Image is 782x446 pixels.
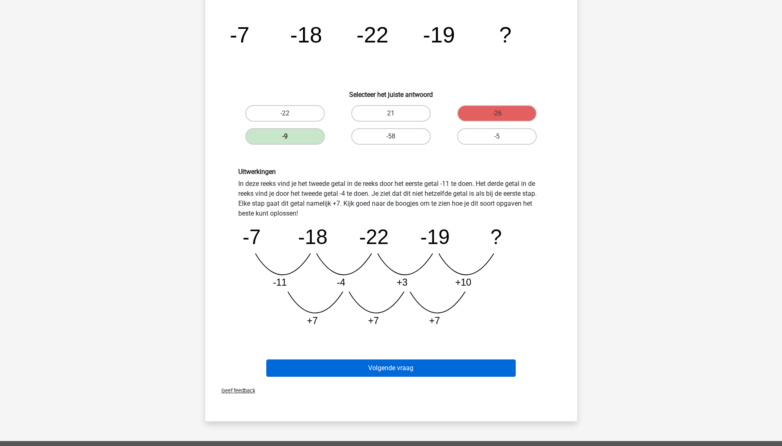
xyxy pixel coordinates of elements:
tspan: -18 [298,225,327,248]
label: -58 [351,128,431,145]
tspan: ? [499,22,512,47]
tspan: -19 [423,22,455,47]
tspan: -22 [359,225,388,248]
label: -9 [245,128,325,145]
tspan: +7 [307,315,317,326]
tspan: -22 [356,22,388,47]
tspan: -4 [337,277,345,288]
label: -5 [457,128,537,145]
label: -26 [457,105,537,122]
div: In deze reeks vind je het tweede getal in de reeks door het eerste getal -11 te doen. Het derde g... [232,168,550,333]
tspan: ? [491,225,502,248]
tspan: +3 [397,277,407,288]
tspan: -7 [242,225,261,248]
h6: Uitwerkingen [238,168,544,176]
tspan: +10 [455,277,471,288]
label: -22 [245,105,325,122]
tspan: +7 [429,315,440,326]
tspan: -7 [230,22,249,47]
button: Volgende vraag [266,359,516,377]
tspan: +7 [368,315,379,326]
h6: Selecteer het juiste antwoord [218,84,564,99]
span: Geef feedback [215,387,255,394]
tspan: -18 [290,22,322,47]
tspan: -11 [273,277,287,288]
label: 21 [351,105,431,122]
tspan: -19 [420,225,449,248]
